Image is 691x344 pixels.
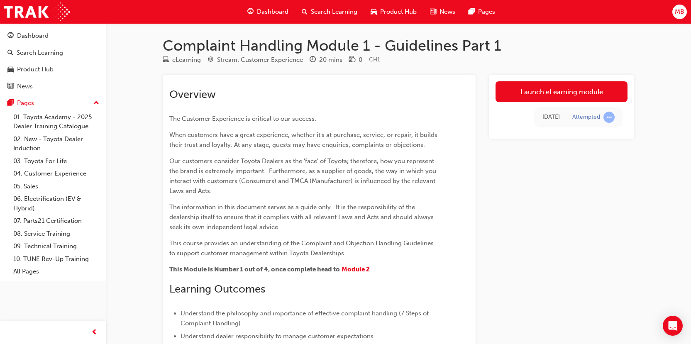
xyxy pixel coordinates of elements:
[3,95,103,111] button: Pages
[3,28,103,44] a: Dashboard
[7,66,14,73] span: car-icon
[462,3,502,20] a: pages-iconPages
[310,56,316,64] span: clock-icon
[364,3,423,20] a: car-iconProduct Hub
[7,83,14,90] span: news-icon
[257,7,288,17] span: Dashboard
[319,55,342,65] div: 20 mins
[663,316,683,336] div: Open Intercom Messenger
[91,327,98,338] span: prev-icon
[310,55,342,65] div: Duration
[17,98,34,108] div: Pages
[359,55,362,65] div: 0
[163,37,634,55] h1: Complaint Handling Module 1 - Guidelines Part 1
[17,31,49,41] div: Dashboard
[349,56,355,64] span: money-icon
[295,3,364,20] a: search-iconSearch Learning
[93,98,99,109] span: up-icon
[172,55,201,65] div: eLearning
[10,133,103,155] a: 02. New - Toyota Dealer Induction
[169,266,340,273] span: This Module is Number 1 out of 4, once complete head to
[169,131,439,149] span: When customers have a great experience, whether it's at purchase, service, or repair, it builds t...
[10,111,103,133] a: 01. Toyota Academy - 2025 Dealer Training Catalogue
[423,3,462,20] a: news-iconNews
[17,48,63,58] div: Search Learning
[247,7,254,17] span: guage-icon
[208,55,303,65] div: Stream
[672,5,687,19] button: MB
[10,265,103,278] a: All Pages
[440,7,455,17] span: News
[7,100,14,107] span: pages-icon
[342,266,370,273] a: Module 2
[10,155,103,168] a: 03. Toyota For Life
[169,157,438,195] span: Our customers consider Toyota Dealers as the 'face' of Toyota; therefore, how you represent the b...
[163,56,169,64] span: learningResourceType_ELEARNING-icon
[675,7,684,17] span: MB
[10,193,103,215] a: 06. Electrification (EV & Hybrid)
[478,7,495,17] span: Pages
[181,310,430,327] span: Understand the philosophy and importance of effective complaint handling (7 Steps of Complaint Ha...
[3,62,103,77] a: Product Hub
[181,332,374,340] span: Understand dealer responsibility to manage customer expectations
[217,55,303,65] div: Stream: Customer Experience
[349,55,362,65] div: Price
[369,56,380,63] span: Learning resource code
[302,7,308,17] span: search-icon
[4,2,70,21] img: Trak
[10,253,103,266] a: 10. TUNE Rev-Up Training
[208,56,214,64] span: target-icon
[10,240,103,253] a: 09. Technical Training
[3,27,103,95] button: DashboardSearch LearningProduct HubNews
[10,180,103,193] a: 05. Sales
[572,113,600,121] div: Attempted
[169,88,216,101] span: Overview
[7,32,14,40] span: guage-icon
[163,55,201,65] div: Type
[371,7,377,17] span: car-icon
[311,7,357,17] span: Search Learning
[496,81,628,102] a: Launch eLearning module
[7,49,13,57] span: search-icon
[10,227,103,240] a: 08. Service Training
[430,7,436,17] span: news-icon
[3,45,103,61] a: Search Learning
[10,215,103,227] a: 07. Parts21 Certification
[469,7,475,17] span: pages-icon
[603,112,615,123] span: learningRecordVerb_ATTEMPT-icon
[17,82,33,91] div: News
[241,3,295,20] a: guage-iconDashboard
[542,112,560,122] div: Thu Sep 25 2025 16:18:07 GMT+0930 (Australian Central Standard Time)
[169,239,435,257] span: This course provides an understanding of the Complaint and Objection Handling Guidelines to suppo...
[169,283,265,295] span: Learning Outcomes
[17,65,54,74] div: Product Hub
[169,203,435,231] span: The information in this document serves as a guide only. It is the responsibility of the dealersh...
[380,7,417,17] span: Product Hub
[10,167,103,180] a: 04. Customer Experience
[3,79,103,94] a: News
[169,115,316,122] span: The Customer Experience is critical to our success.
